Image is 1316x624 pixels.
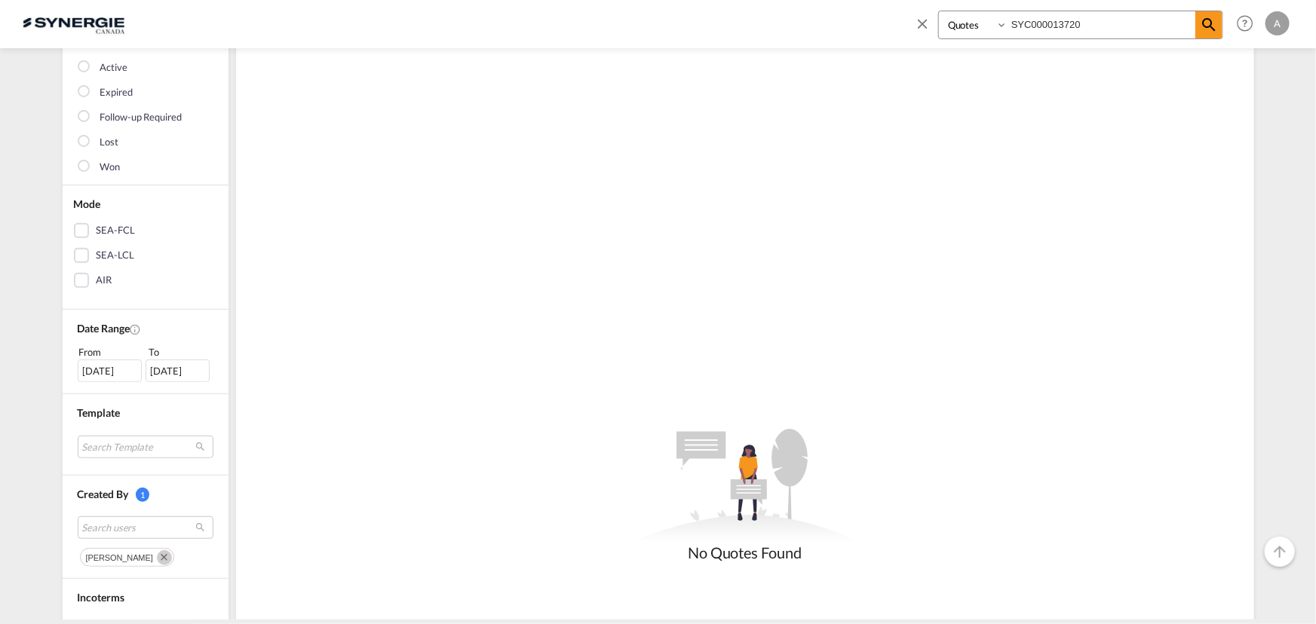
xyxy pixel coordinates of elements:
[1200,16,1218,34] md-icon: icon-magnify
[86,553,153,562] span: [PERSON_NAME]
[82,521,185,534] span: Search users
[147,344,213,359] div: To
[78,359,142,382] div: [DATE]
[74,223,217,238] md-checkbox: SEA-FCL
[74,273,217,288] md-checkbox: AIR
[130,323,142,335] md-icon: Created On
[1008,11,1195,38] input: Enter Quotation Number
[97,248,134,263] div: SEA-LCL
[100,60,127,75] div: Active
[23,7,124,41] img: 1f56c880d42311ef80fc7dca854c8e59.png
[1232,11,1265,38] div: Help
[100,135,119,150] div: Lost
[1265,537,1295,567] button: Go to Top
[1232,11,1258,36] span: Help
[151,549,173,564] button: Remove
[78,344,144,359] div: From
[78,488,128,500] span: Created By
[78,544,213,567] md-chips-wrap: Chips container. Use arrow keys to select chips.
[86,549,156,567] div: Press delete to remove this chip.
[74,197,101,210] span: Mode
[1195,11,1222,38] span: icon-magnify
[1271,543,1289,561] md-icon: icon-arrow-up
[78,344,213,382] span: From To [DATE][DATE]
[100,160,121,175] div: Won
[146,359,210,382] div: [DATE]
[136,488,149,502] span: 1
[914,15,931,32] md-icon: icon-close
[78,322,130,335] span: Date Range
[1265,11,1290,35] div: A
[100,85,133,100] div: Expired
[914,11,938,47] span: icon-close
[632,429,858,542] md-icon: assets/icons/custom/empty_quotes.svg
[97,273,112,288] div: AIR
[97,223,135,238] div: SEA-FCL
[100,110,182,125] div: Follow-up Required
[78,406,120,419] span: Template
[78,591,124,604] span: Incoterms
[632,542,858,563] div: No Quotes Found
[74,248,217,263] md-checkbox: SEA-LCL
